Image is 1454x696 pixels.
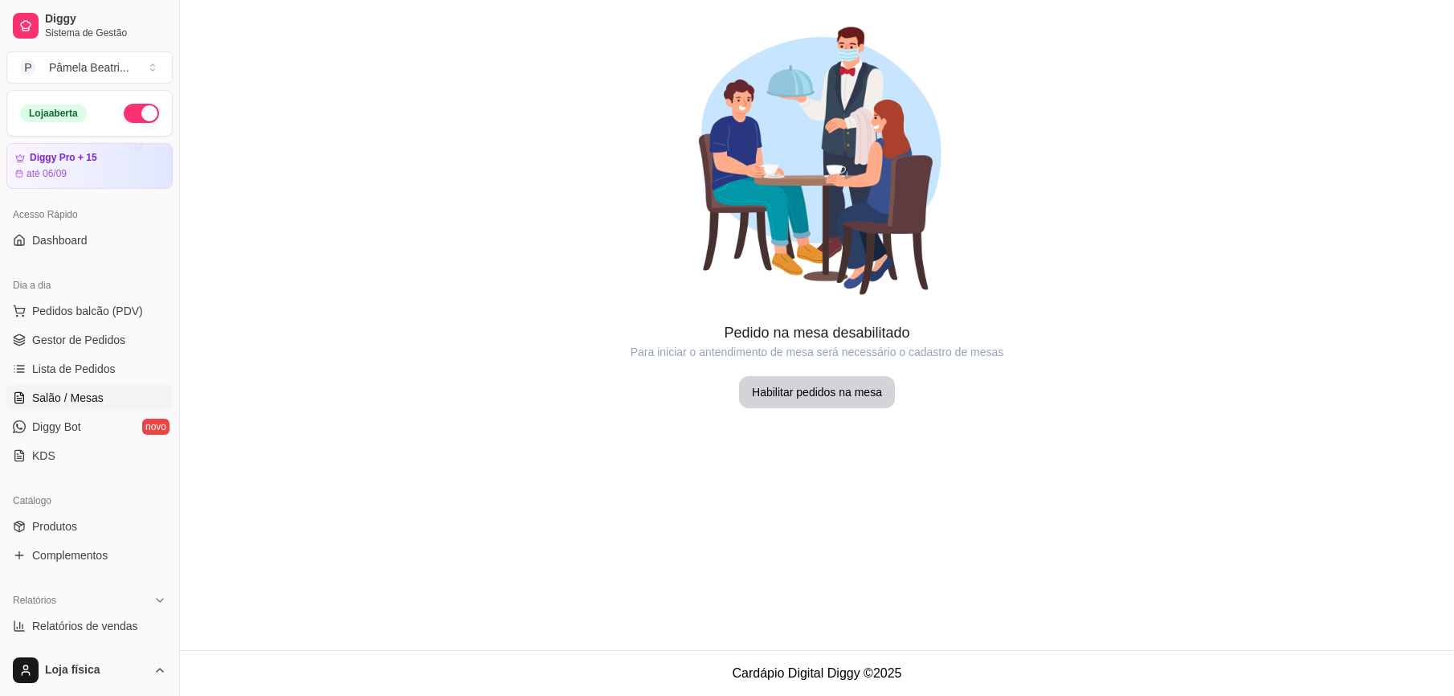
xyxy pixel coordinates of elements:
[6,6,173,45] a: DiggySistema de Gestão
[6,202,173,227] div: Acesso Rápido
[32,390,104,406] span: Salão / Mesas
[6,272,173,298] div: Dia a dia
[6,414,173,440] a: Diggy Botnovo
[32,332,125,348] span: Gestor de Pedidos
[30,152,97,164] article: Diggy Pro + 15
[6,327,173,353] a: Gestor de Pedidos
[739,376,895,408] button: Habilitar pedidos na mesa
[6,227,173,253] a: Dashboard
[180,321,1454,344] article: Pedido na mesa desabilitado
[45,663,147,678] span: Loja física
[20,104,87,122] div: Loja aberta
[32,618,138,634] span: Relatórios de vendas
[6,298,173,324] button: Pedidos balcão (PDV)
[32,547,108,563] span: Complementos
[6,143,173,189] a: Diggy Pro + 15até 06/09
[32,232,88,248] span: Dashboard
[6,542,173,568] a: Complementos
[45,27,166,39] span: Sistema de Gestão
[45,12,166,27] span: Diggy
[180,650,1454,696] footer: Cardápio Digital Diggy © 2025
[32,361,116,377] span: Lista de Pedidos
[180,344,1454,360] article: Para iniciar o antendimento de mesa será necessário o cadastro de mesas
[32,419,81,435] span: Diggy Bot
[27,167,67,180] article: até 06/09
[6,385,173,411] a: Salão / Mesas
[6,51,173,84] button: Select a team
[6,651,173,690] button: Loja física
[6,356,173,382] a: Lista de Pedidos
[6,613,173,639] a: Relatórios de vendas
[32,518,77,534] span: Produtos
[6,443,173,469] a: KDS
[124,104,159,123] button: Alterar Status
[13,594,56,607] span: Relatórios
[32,303,143,319] span: Pedidos balcão (PDV)
[6,514,173,539] a: Produtos
[20,59,36,76] span: P
[49,59,129,76] div: Pâmela Beatri ...
[32,448,55,464] span: KDS
[6,642,173,668] a: Relatório de clientes
[6,488,173,514] div: Catálogo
